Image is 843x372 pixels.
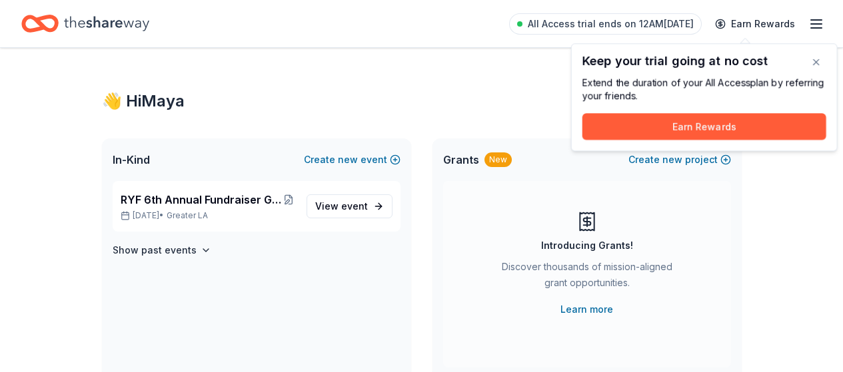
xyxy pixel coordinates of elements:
[443,152,479,168] span: Grants
[582,55,826,68] div: Keep your trial going at no cost
[121,192,282,208] span: RYF 6th Annual Fundraiser Gala - Lights, Camera, Auction!
[628,152,731,168] button: Createnewproject
[102,91,742,112] div: 👋 Hi Maya
[113,242,197,258] h4: Show past events
[662,152,682,168] span: new
[509,13,702,35] a: All Access trial ends on 12AM[DATE]
[341,200,368,212] span: event
[167,210,208,221] span: Greater LA
[582,76,826,102] div: Extend the duration of your All Access plan by referring your friends.
[582,113,826,140] button: Earn Rewards
[707,12,803,36] a: Earn Rewards
[113,152,150,168] span: In-Kind
[338,152,358,168] span: new
[315,198,368,214] span: View
[304,152,401,168] button: Createnewevent
[307,194,393,218] a: View event
[560,301,613,317] a: Learn more
[484,152,512,167] div: New
[541,238,633,254] div: Introducing Grants!
[121,210,296,221] p: [DATE] •
[496,259,678,296] div: Discover thousands of mission-aligned grant opportunities.
[21,8,149,39] a: Home
[528,16,694,32] span: All Access trial ends on 12AM[DATE]
[113,242,211,258] button: Show past events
